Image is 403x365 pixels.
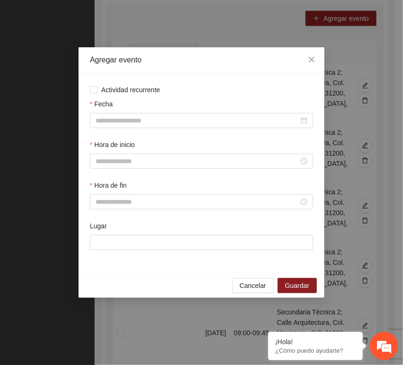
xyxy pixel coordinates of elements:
input: Fecha [96,115,299,126]
span: Actividad recurrente [97,85,164,95]
span: Guardar [285,280,309,291]
span: close [308,56,315,63]
span: Cancelar [240,280,266,291]
label: Hora de inicio [90,139,135,150]
span: Estamos en línea. [55,126,131,222]
label: Lugar [90,221,107,231]
button: Cancelar [232,278,274,293]
div: Agregar evento [90,55,313,65]
textarea: Escriba su mensaje y pulse “Intro” [5,258,180,291]
button: Guardar [278,278,317,293]
input: Lugar [90,235,313,250]
div: ¡Hola! [275,338,356,346]
label: Hora de fin [90,180,127,191]
p: ¿Cómo puedo ayudarte? [275,347,356,354]
div: Minimizar ventana de chat en vivo [155,5,178,27]
div: Chatee con nosotros ahora [49,48,159,61]
input: Hora de fin [96,197,299,207]
input: Hora de inicio [96,156,299,166]
button: Close [299,47,324,73]
label: Fecha [90,99,113,109]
